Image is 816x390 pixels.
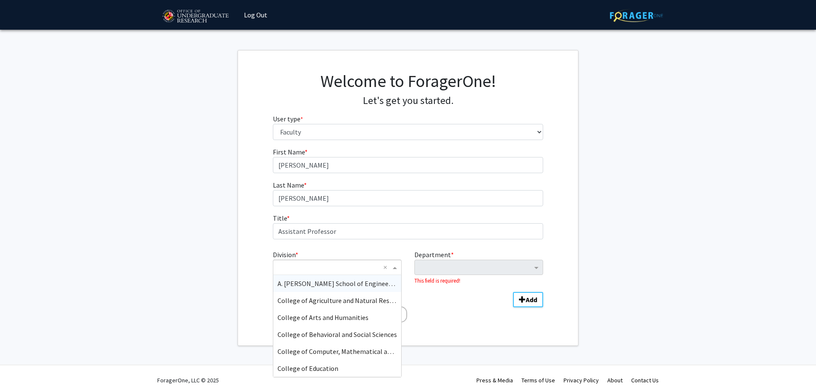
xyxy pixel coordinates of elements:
[273,260,402,275] ng-select: Division
[610,9,663,22] img: ForagerOne Logo
[273,114,303,124] label: User type
[278,279,400,288] span: A. [PERSON_NAME] School of Engineering
[476,376,513,384] a: Press & Media
[278,364,338,373] span: College of Education
[414,260,543,275] ng-select: Department
[6,352,36,384] iframe: Chat
[513,292,543,307] button: Add Division/Department
[278,347,444,356] span: College of Computer, Mathematical and Natural Sciences
[266,250,408,285] div: Division
[273,71,544,91] h1: Welcome to ForagerOne!
[631,376,659,384] a: Contact Us
[273,214,287,222] span: Title
[414,277,460,284] small: This field is required!
[273,95,544,107] h4: Let's get you started.
[278,313,368,322] span: College of Arts and Humanities
[278,330,397,339] span: College of Behavioral and Social Sciences
[526,295,537,304] b: Add
[564,376,599,384] a: Privacy Policy
[521,376,555,384] a: Terms of Use
[607,376,623,384] a: About
[273,148,305,156] span: First Name
[278,296,408,305] span: College of Agriculture and Natural Resources
[273,275,402,377] ng-dropdown-panel: Options list
[159,6,231,27] img: University of Maryland Logo
[383,262,391,272] span: Clear all
[408,250,550,285] div: Department
[273,181,304,189] span: Last Name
